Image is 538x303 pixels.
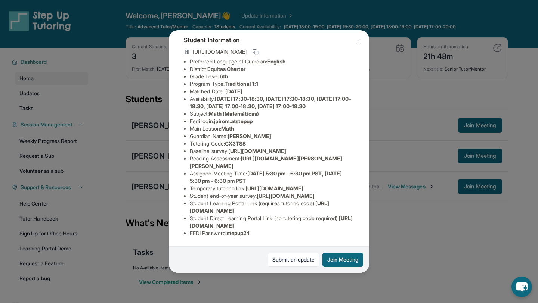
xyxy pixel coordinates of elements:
span: [DATE] 5:30 pm - 6:30 pm PST, [DATE] 5:30 pm - 6:30 pm PST [190,170,342,184]
span: [URL][DOMAIN_NAME] [193,48,247,56]
button: chat-button [511,277,532,297]
a: Submit an update [268,253,319,267]
button: Copy link [251,47,260,56]
span: jairom.atstepup [214,118,253,124]
span: [URL][DOMAIN_NAME] [257,193,315,199]
li: Student Direct Learning Portal Link (no tutoring code required) : [190,215,354,229]
li: Temporary tutoring link : [190,185,354,192]
li: Reading Assessment : [190,155,354,170]
span: [PERSON_NAME] [228,133,271,139]
li: Grade Level: [190,73,354,80]
span: English [267,58,285,65]
li: Eedi login : [190,118,354,125]
li: Main Lesson : [190,125,354,132]
span: Math [221,125,234,132]
li: Assigned Meeting Time : [190,170,354,185]
span: 6th [220,73,228,79]
span: [DATE] 17:30-18:30, [DATE] 17:30-18:30, [DATE] 17:00-18:30, [DATE] 17:00-18:30, [DATE] 17:00-18:30 [190,96,351,109]
span: [URL][DOMAIN_NAME] [228,148,286,154]
button: Join Meeting [322,253,363,267]
span: Equitas Charter [207,66,245,72]
li: Student Learning Portal Link (requires tutoring code) : [190,200,354,215]
li: Student end-of-year survey : [190,192,354,200]
span: [URL][DOMAIN_NAME][PERSON_NAME][PERSON_NAME] [190,155,343,169]
li: EEDI Password : [190,229,354,237]
li: Guardian Name : [190,132,354,140]
li: Availability: [190,95,354,110]
img: Close Icon [355,38,361,44]
li: Subject : [190,110,354,118]
span: [URL][DOMAIN_NAME] [245,185,303,191]
span: Traditional 1:1 [225,81,258,87]
li: Program Type: [190,80,354,88]
li: Tutoring Code : [190,140,354,147]
li: Baseline survey : [190,147,354,155]
span: [DATE] [225,88,242,94]
span: Math (Matemáticas) [209,110,259,117]
li: Matched Date: [190,88,354,95]
li: Preferred Language of Guardian: [190,58,354,65]
li: District: [190,65,354,73]
span: CX3TSS [225,140,246,147]
span: stepup24 [227,230,250,236]
h4: Student Information [184,35,354,44]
